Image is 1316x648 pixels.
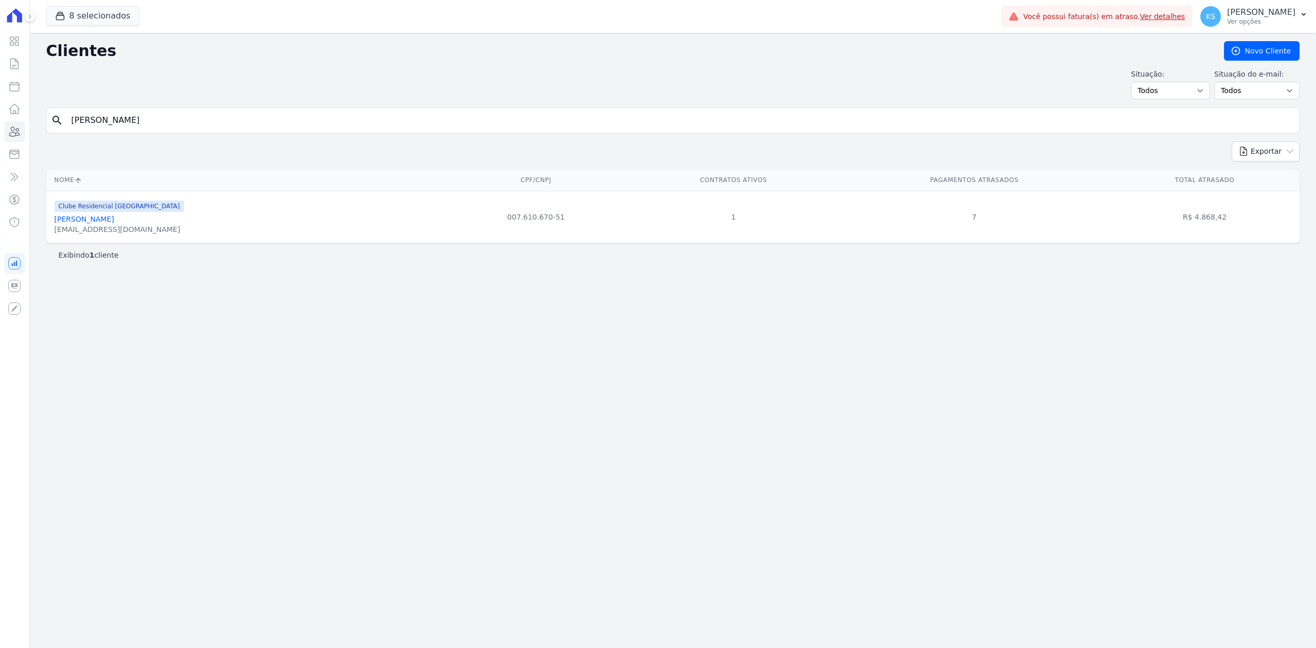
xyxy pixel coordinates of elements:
a: Novo Cliente [1224,41,1300,61]
button: Exportar [1232,141,1300,161]
td: R$ 4.868,42 [1110,191,1300,243]
div: [EMAIL_ADDRESS][DOMAIN_NAME] [54,224,184,235]
th: Pagamentos Atrasados [839,170,1110,191]
th: CPF/CNPJ [444,170,628,191]
label: Situação do e-mail: [1214,69,1300,80]
p: Exibindo cliente [59,250,119,260]
p: [PERSON_NAME] [1227,7,1295,17]
i: search [51,114,63,127]
th: Contratos Ativos [628,170,839,191]
span: Clube Residencial [GEOGRAPHIC_DATA] [54,201,184,212]
input: Buscar por nome, CPF ou e-mail [65,110,1295,131]
td: 1 [628,191,839,243]
a: [PERSON_NAME] [54,215,114,223]
a: Ver detalhes [1140,12,1185,21]
b: 1 [89,251,95,259]
td: 007.610.670-51 [444,191,628,243]
h2: Clientes [46,42,1208,60]
td: 7 [839,191,1110,243]
p: Ver opções [1227,17,1295,26]
th: Nome [46,170,444,191]
th: Total Atrasado [1110,170,1300,191]
button: 8 selecionados [46,6,139,26]
span: Você possui fatura(s) em atraso. [1023,11,1185,22]
label: Situação: [1131,69,1210,80]
button: KS [PERSON_NAME] Ver opções [1192,2,1316,31]
span: KS [1206,13,1215,20]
